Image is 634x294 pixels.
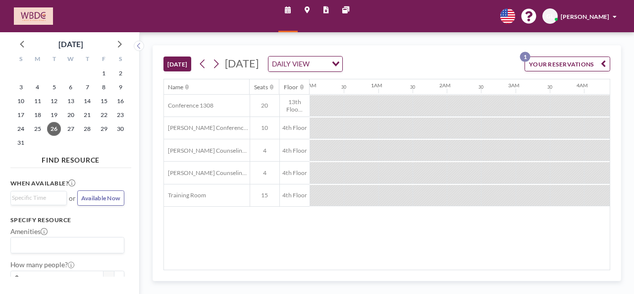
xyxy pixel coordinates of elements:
span: Saturday, August 9, 2025 [113,80,127,94]
span: [PERSON_NAME] Conference Room [164,124,250,131]
span: Friday, August 22, 2025 [97,108,111,122]
span: Monday, August 25, 2025 [31,122,45,136]
span: 10 [250,124,279,131]
span: [PERSON_NAME] Counseling Room [164,169,250,176]
button: YOUR RESERVATIONS1 [525,57,610,72]
span: Monday, August 4, 2025 [31,80,45,94]
div: Floor [284,83,298,91]
span: Training Room [164,191,207,199]
input: Search for option [12,193,61,203]
div: 2AM [439,82,451,89]
span: 4th Floor [280,147,310,154]
span: DAILY VIEW [270,59,312,70]
span: Wednesday, August 13, 2025 [64,94,78,108]
span: Conference 1308 [164,102,214,109]
div: Search for option [11,191,66,205]
span: 4th Floor [280,169,310,176]
button: + [114,271,124,285]
span: 4 [250,169,279,176]
span: Thursday, August 7, 2025 [80,80,94,94]
img: organization-logo [14,7,53,25]
span: Wednesday, August 20, 2025 [64,108,78,122]
label: How many people? [10,260,75,269]
div: T [79,54,96,66]
span: Sunday, August 17, 2025 [14,108,28,122]
h3: Specify resource [10,216,124,224]
div: 30 [341,85,346,90]
div: S [112,54,128,66]
span: 4th Floor [280,124,310,131]
span: 13th Floo... [280,98,310,113]
div: Search for option [268,57,342,72]
span: Available Now [81,194,120,202]
span: or [69,194,76,202]
span: [PERSON_NAME] Counseling Room [164,147,250,154]
div: 4AM [577,82,588,89]
span: Wednesday, August 27, 2025 [64,122,78,136]
span: Monday, August 11, 2025 [31,94,45,108]
div: 1AM [371,82,382,89]
input: Search for option [313,59,326,70]
div: 30 [478,85,483,90]
input: Search for option [12,239,118,251]
div: 30 [410,85,415,90]
p: 1 [520,52,530,62]
span: Friday, August 29, 2025 [97,122,111,136]
span: Saturday, August 16, 2025 [113,94,127,108]
span: 15 [250,191,279,199]
button: - [104,271,114,285]
span: Friday, August 1, 2025 [97,66,111,80]
span: Monday, August 18, 2025 [31,108,45,122]
div: S [13,54,29,66]
div: Seats [254,83,268,91]
span: [DATE] [225,57,259,70]
div: [DATE] [58,37,83,51]
div: 3AM [508,82,520,89]
span: Sunday, August 31, 2025 [14,136,28,150]
span: Sunday, August 24, 2025 [14,122,28,136]
span: Sunday, August 3, 2025 [14,80,28,94]
span: Friday, August 15, 2025 [97,94,111,108]
span: Thursday, August 21, 2025 [80,108,94,122]
span: Saturday, August 2, 2025 [113,66,127,80]
div: 30 [547,85,552,90]
span: 4th Floor [280,191,310,199]
span: Tuesday, August 19, 2025 [47,108,61,122]
span: Wednesday, August 6, 2025 [64,80,78,94]
div: T [46,54,62,66]
div: M [29,54,46,66]
div: W [62,54,79,66]
span: Thursday, August 14, 2025 [80,94,94,108]
span: Thursday, August 28, 2025 [80,122,94,136]
span: GL [546,12,554,20]
span: Tuesday, August 26, 2025 [47,122,61,136]
h4: FIND RESOURCE [10,152,131,164]
span: Sunday, August 10, 2025 [14,94,28,108]
span: 20 [250,102,279,109]
label: Amenities [10,227,48,235]
div: Name [168,83,183,91]
span: Friday, August 8, 2025 [97,80,111,94]
div: F [96,54,112,66]
button: [DATE] [163,57,191,72]
span: Tuesday, August 5, 2025 [47,80,61,94]
span: Saturday, August 30, 2025 [113,122,127,136]
span: Saturday, August 23, 2025 [113,108,127,122]
div: Search for option [11,237,124,253]
span: [PERSON_NAME] [561,13,609,20]
span: 4 [250,147,279,154]
button: Available Now [77,190,124,206]
span: Tuesday, August 12, 2025 [47,94,61,108]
